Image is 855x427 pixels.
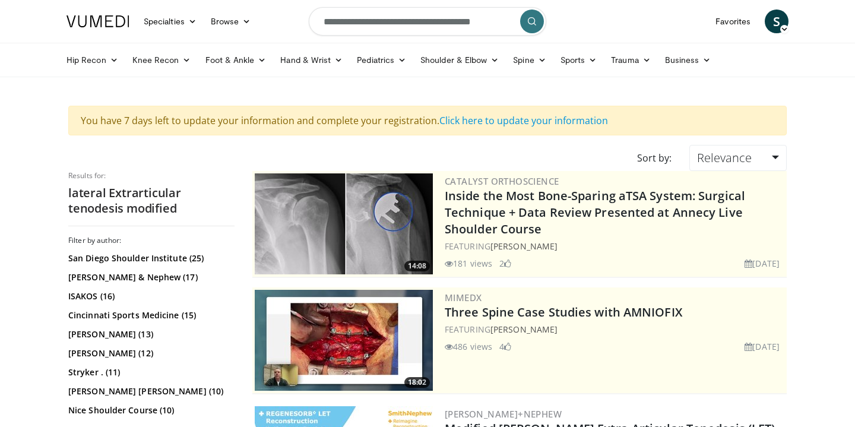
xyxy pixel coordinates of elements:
[628,145,680,171] div: Sort by:
[68,106,787,135] div: You have 7 days left to update your information and complete your registration.
[506,48,553,72] a: Spine
[198,48,274,72] a: Foot & Ankle
[273,48,350,72] a: Hand & Wrist
[499,257,511,270] li: 2
[445,340,492,353] li: 486 views
[490,324,558,335] a: [PERSON_NAME]
[68,236,235,245] h3: Filter by author:
[68,309,232,321] a: Cincinnati Sports Medicine (15)
[445,323,784,336] div: FEATURING
[439,114,608,127] a: Click here to update your information
[745,257,780,270] li: [DATE]
[445,188,745,237] a: Inside the Most Bone-Sparing aTSA System: Surgical Technique + Data Review Presented at Annecy Li...
[68,328,232,340] a: [PERSON_NAME] (13)
[745,340,780,353] li: [DATE]
[68,366,232,378] a: Stryker . (11)
[125,48,198,72] a: Knee Recon
[490,241,558,252] a: [PERSON_NAME]
[68,385,232,397] a: [PERSON_NAME] [PERSON_NAME] (10)
[445,257,492,270] li: 181 views
[404,377,430,388] span: 18:02
[445,304,682,320] a: Three Spine Case Studies with AMNIOFIX
[658,48,718,72] a: Business
[255,173,433,274] img: 9f15458b-d013-4cfd-976d-a83a3859932f.300x170_q85_crop-smart_upscale.jpg
[350,48,413,72] a: Pediatrics
[255,290,433,391] img: 34c974b5-e942-4b60-b0f4-1f83c610957b.300x170_q85_crop-smart_upscale.jpg
[68,290,232,302] a: ISAKOS (16)
[499,340,511,353] li: 4
[708,10,758,33] a: Favorites
[445,240,784,252] div: FEATURING
[137,10,204,33] a: Specialties
[66,15,129,27] img: VuMedi Logo
[445,175,559,187] a: Catalyst OrthoScience
[68,185,235,216] h2: lateral Extrarticular tenodesis modified
[445,408,562,420] a: [PERSON_NAME]+Nephew
[697,150,752,166] span: Relevance
[604,48,658,72] a: Trauma
[404,261,430,271] span: 14:08
[68,271,232,283] a: [PERSON_NAME] & Nephew (17)
[309,7,546,36] input: Search topics, interventions
[445,292,482,303] a: MIMEDX
[68,347,232,359] a: [PERSON_NAME] (12)
[255,173,433,274] a: 14:08
[765,10,788,33] a: S
[689,145,787,171] a: Relevance
[59,48,125,72] a: Hip Recon
[68,252,232,264] a: San Diego Shoulder Institute (25)
[68,171,235,181] p: Results for:
[553,48,604,72] a: Sports
[255,290,433,391] a: 18:02
[204,10,258,33] a: Browse
[413,48,506,72] a: Shoulder & Elbow
[68,404,232,416] a: Nice Shoulder Course (10)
